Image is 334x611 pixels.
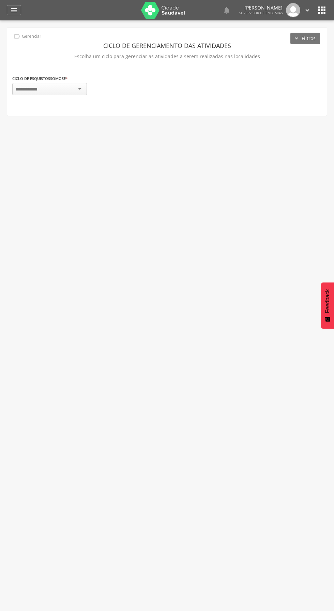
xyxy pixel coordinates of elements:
[316,5,327,16] i: 
[290,33,320,44] button: Filtros
[10,6,18,14] i: 
[321,282,334,329] button: Feedback - Mostrar pesquisa
[22,34,41,39] p: Gerenciar
[304,6,311,14] i: 
[12,39,322,52] header: Ciclo de gerenciamento das atividades
[239,5,283,10] p: [PERSON_NAME]
[12,52,322,61] p: Escolha um ciclo para gerenciar as atividades a serem realizadas nas localidades
[223,6,231,14] i: 
[12,76,68,81] label: Ciclo de esquistossomose
[13,33,21,40] i: 
[7,5,21,15] a: 
[324,289,331,313] span: Feedback
[223,3,231,17] a: 
[304,3,311,17] a: 
[239,11,283,15] span: Supervisor de Endemias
